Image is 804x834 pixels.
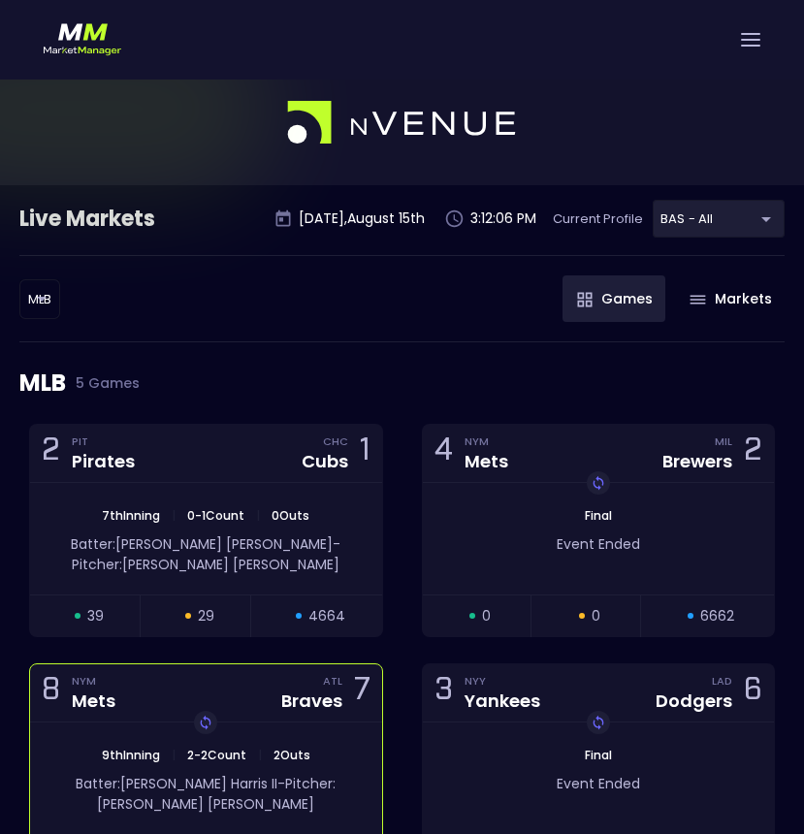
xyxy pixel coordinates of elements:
[96,747,166,763] span: 9th Inning
[72,690,115,712] div: Mets
[712,673,732,689] div: LAD
[87,606,104,626] span: 39
[97,774,336,814] span: Pitcher: [PERSON_NAME] [PERSON_NAME]
[700,606,734,626] span: 6662
[465,690,540,712] div: Yankees
[76,774,277,793] span: Batter: [PERSON_NAME] Harris II
[579,507,618,524] span: Final
[166,747,181,763] span: |
[577,292,593,307] img: gameIcon
[198,715,213,730] img: replayImg
[42,435,60,471] div: 2
[166,507,181,524] span: |
[44,19,121,60] img: logo
[268,747,316,763] span: 2 Outs
[675,275,785,322] button: Markets
[277,774,285,793] span: -
[72,555,339,574] span: Pitcher: [PERSON_NAME] [PERSON_NAME]
[198,606,214,626] span: 29
[656,690,732,712] div: Dodgers
[354,675,370,711] div: 7
[690,295,706,305] img: gameIcon
[465,433,508,449] div: NYM
[591,715,606,730] img: replayImg
[323,673,342,689] div: ATL
[579,747,618,763] span: Final
[653,200,785,238] div: BAS - All
[465,673,540,689] div: NYY
[287,101,518,145] img: logo
[715,433,732,449] div: MIL
[323,433,348,449] div: CHC
[72,450,135,472] div: Pirates
[482,606,491,626] span: 0
[281,690,342,712] div: Braves
[252,747,268,763] span: |
[308,606,345,626] span: 4664
[557,774,640,793] span: Event Ended
[19,204,256,235] div: Live Markets
[744,435,762,471] div: 2
[465,450,508,472] div: Mets
[333,534,340,554] span: -
[299,208,425,229] p: [DATE] , August 15 th
[592,606,600,626] span: 0
[66,375,140,391] span: 5 Games
[470,208,536,229] p: 3:12:06 PM
[181,507,250,524] span: 0 - 1 Count
[19,342,785,424] div: MLB
[744,675,762,711] div: 6
[250,507,266,524] span: |
[42,675,60,711] div: 8
[434,675,453,711] div: 3
[302,450,348,472] div: Cubs
[181,747,252,763] span: 2 - 2 Count
[557,534,640,554] span: Event Ended
[72,433,135,449] div: PIT
[434,435,453,471] div: 4
[360,435,370,471] div: 1
[19,279,60,319] div: BAS - All
[563,275,665,322] button: Games
[96,507,166,524] span: 7th Inning
[72,673,115,689] div: NYM
[266,507,315,524] span: 0 Outs
[71,534,333,554] span: Batter: [PERSON_NAME] [PERSON_NAME]
[553,209,643,229] p: Current Profile
[591,475,606,491] img: replayImg
[662,450,732,472] div: Brewers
